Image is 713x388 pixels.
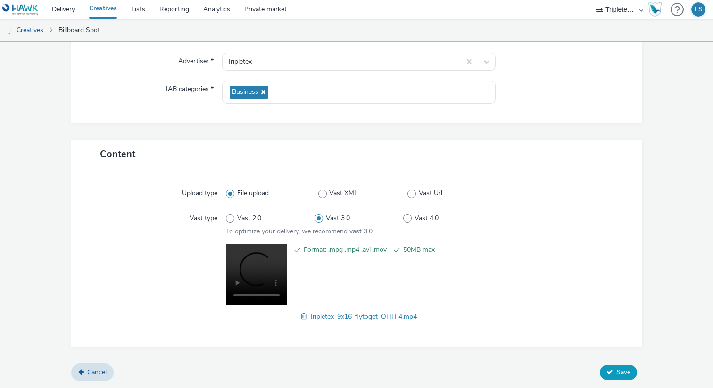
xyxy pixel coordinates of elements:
[304,244,387,256] span: Format: .mpg .mp4 .avi .mov
[237,189,269,198] span: File upload
[237,214,261,223] span: Vast 2.0
[403,244,486,256] span: 50MB max
[87,368,107,377] span: Cancel
[71,363,114,381] a: Cancel
[326,214,350,223] span: Vast 3.0
[100,148,135,160] span: Content
[600,365,637,380] button: Save
[329,189,358,198] span: Vast XML
[419,189,442,198] span: Vast Url
[226,227,373,236] span: To optimize your delivery, we recommend vast 3.0
[648,2,662,17] img: Hawk Academy
[174,53,217,66] label: Advertiser *
[54,19,105,41] a: Billboard Spot
[2,4,39,16] img: undefined Logo
[186,210,221,223] label: Vast type
[648,2,666,17] a: Hawk Academy
[5,26,14,35] img: dooh
[415,214,439,223] span: Vast 4.0
[309,312,417,321] span: Tripletex_9x16_flytoget_OHH 4.mp4
[232,88,258,96] span: Business
[695,2,703,17] div: LS
[162,81,217,94] label: IAB categories *
[616,368,630,377] span: Save
[178,185,221,198] label: Upload type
